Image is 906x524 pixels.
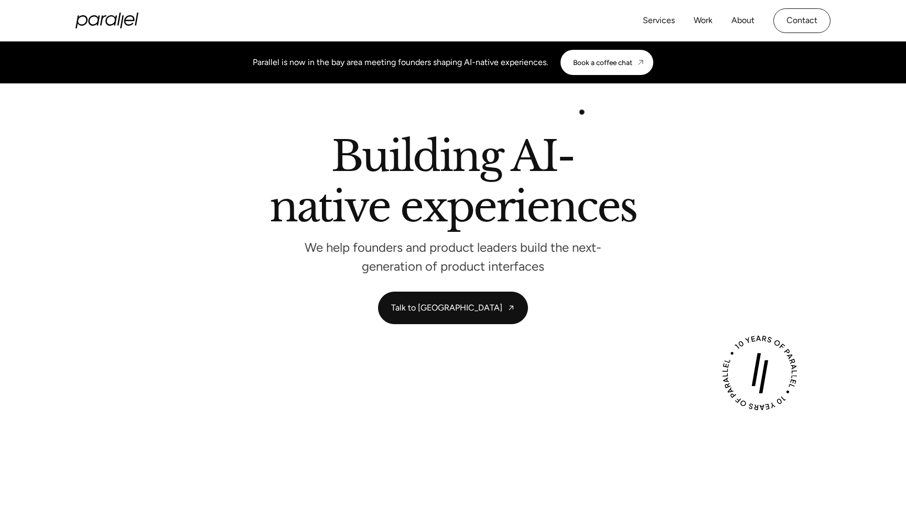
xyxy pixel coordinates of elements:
[560,50,653,75] a: Book a coffee chat
[694,13,713,28] a: Work
[731,13,754,28] a: About
[75,13,138,28] a: home
[296,243,610,271] p: We help founders and product leaders build the next-generation of product interfaces
[573,58,632,67] div: Book a coffee chat
[773,8,830,33] a: Contact
[637,58,645,67] img: CTA arrow image
[154,136,752,232] h2: Building AI-native experiences
[253,56,548,69] div: Parallel is now in the bay area meeting founders shaping AI-native experiences.
[643,13,675,28] a: Services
